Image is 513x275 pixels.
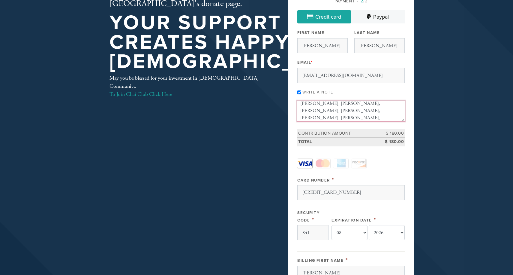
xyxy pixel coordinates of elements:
a: Amex [333,159,348,168]
span: This field is required. [374,216,376,223]
a: MasterCard [315,159,330,168]
h1: Your support creates happy [DEMOGRAPHIC_DATA]! [109,13,367,72]
label: Write a note [302,90,333,95]
label: Last Name [354,30,380,35]
span: This field is required. [312,216,314,223]
a: Discover [351,159,366,168]
td: Contribution Amount [297,129,378,138]
a: Paypal [351,10,405,23]
div: May you be blessed for your investment in [DEMOGRAPHIC_DATA] Community. [109,74,268,98]
a: Credit card [297,10,351,23]
select: Expiration Date year [369,225,405,240]
label: Billing First Name [297,258,343,263]
a: Visa [297,159,312,168]
td: $ 180.00 [378,138,405,146]
label: Email [297,60,313,65]
select: Expiration Date month [331,225,367,240]
td: Total [297,138,378,146]
label: Expiration Date [331,218,372,223]
span: This field is required. [346,257,348,263]
a: To Join Chai Club Click Here [109,91,172,98]
label: Security Code [297,210,319,223]
span: This field is required. [311,60,313,65]
label: Card Number [297,178,330,183]
span: This field is required. [332,176,334,183]
label: First Name [297,30,324,35]
td: $ 180.00 [378,129,405,138]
